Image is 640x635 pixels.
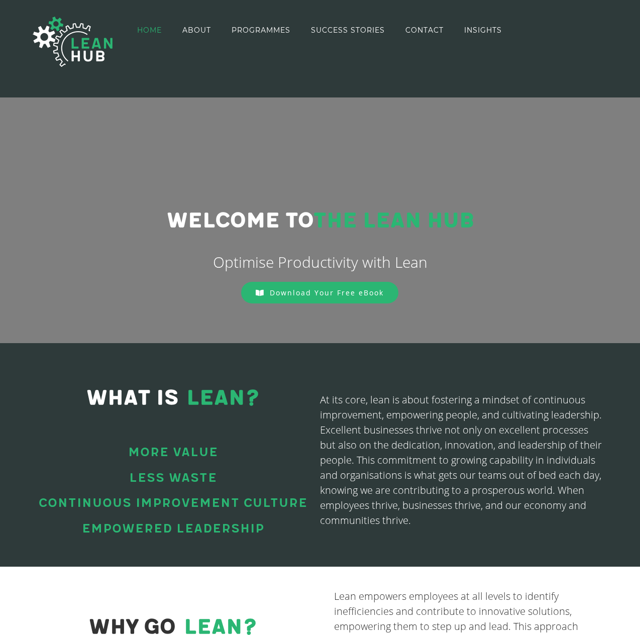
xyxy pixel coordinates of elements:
a: INSIGHTS [464,1,502,59]
span: Optimise Productivity with Lean [213,252,428,272]
span: More Value Less waste Continuous improvement culture Empowered leadership [39,445,307,536]
a: SUCCESS STORIES [311,1,385,59]
img: The Lean Hub | Optimising productivity with Lean Logo [23,6,123,77]
nav: Main Menu [137,1,502,59]
a: HOME [137,1,162,59]
span: THE LEAN HUB [313,208,474,234]
span: PROGRAMMES [232,27,290,34]
span: HOME [137,27,162,34]
span: Welcome to [167,208,313,234]
span: LEAN? [186,385,260,411]
a: PROGRAMMES [232,1,290,59]
a: ABOUT [182,1,211,59]
span: SUCCESS STORIES [311,27,385,34]
span: Download Your Free eBook [270,288,384,297]
span: CONTACT [405,27,444,34]
a: Download Your Free eBook [241,282,398,303]
span: ABOUT [182,27,211,34]
p: At its core, lean is about fostering a mindset of continuous improvement, empowering people, and ... [320,392,602,528]
span: WHAT IS [86,385,178,411]
a: CONTACT [405,1,444,59]
span: INSIGHTS [464,27,502,34]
